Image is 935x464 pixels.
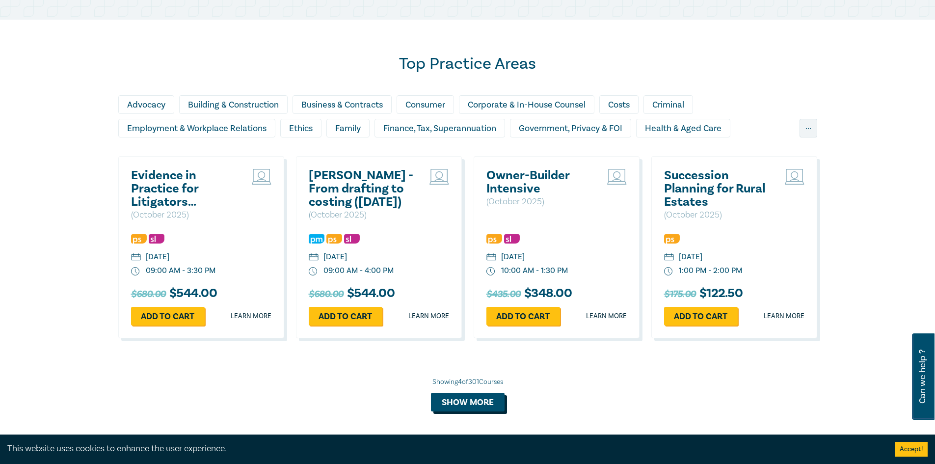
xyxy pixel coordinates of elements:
[309,234,324,244] img: Practice Management & Business Skills
[293,95,392,114] div: Business & Contracts
[374,119,505,137] div: Finance, Tax, Superannuation
[586,311,627,321] a: Learn more
[664,267,673,276] img: watch
[244,142,343,161] div: Intellectual Property
[347,142,485,161] div: Litigation & Dispute Resolution
[309,253,319,262] img: calendar
[118,54,817,74] h2: Top Practice Areas
[118,377,817,387] div: Showing 4 of 301 Courses
[895,442,928,457] button: Accept cookies
[490,142,545,161] div: Migration
[131,267,140,276] img: watch
[486,253,496,262] img: calendar
[326,119,370,137] div: Family
[785,169,804,185] img: Live Stream
[501,265,568,276] div: 10:00 AM - 1:30 PM
[118,142,240,161] div: Insolvency & Restructuring
[309,286,395,302] h3: $ 544.00
[664,286,743,302] h3: $ 122.50
[309,286,344,302] span: $680.00
[146,265,215,276] div: 09:00 AM - 3:30 PM
[486,267,495,276] img: watch
[131,286,166,302] span: $680.00
[323,265,394,276] div: 09:00 AM - 4:00 PM
[326,234,342,244] img: Professional Skills
[664,234,680,244] img: Professional Skills
[664,307,738,326] a: Add to cart
[309,267,318,276] img: watch
[146,251,169,263] div: [DATE]
[149,234,164,244] img: Substantive Law
[764,311,804,321] a: Learn more
[918,339,927,414] span: Can we help ?
[397,95,454,114] div: Consumer
[309,169,414,209] a: [PERSON_NAME] - From drafting to costing ([DATE])
[131,253,141,262] img: calendar
[323,251,347,263] div: [DATE]
[664,286,696,302] span: $175.00
[131,307,205,326] a: Add to cart
[429,169,449,185] img: Live Stream
[486,307,560,326] a: Add to cart
[607,169,627,185] img: Live Stream
[408,311,449,321] a: Learn more
[131,169,237,209] a: Evidence in Practice for Litigators ([DATE])
[504,234,520,244] img: Substantive Law
[344,234,360,244] img: Substantive Law
[7,442,880,455] div: This website uses cookies to enhance the user experience.
[501,251,525,263] div: [DATE]
[550,142,688,161] div: Personal Injury & Medico-Legal
[664,169,770,209] a: Succession Planning for Rural Estates
[309,307,382,326] a: Add to cart
[636,119,730,137] div: Health & Aged Care
[679,265,742,276] div: 1:00 PM - 2:00 PM
[664,253,674,262] img: calendar
[679,251,702,263] div: [DATE]
[486,169,592,195] a: Owner-Builder Intensive
[664,209,770,221] p: ( October 2025 )
[118,95,174,114] div: Advocacy
[800,119,817,137] div: ...
[486,195,592,208] p: ( October 2025 )
[510,119,631,137] div: Government, Privacy & FOI
[431,393,505,411] button: Show more
[599,95,639,114] div: Costs
[131,209,237,221] p: ( October 2025 )
[280,119,321,137] div: Ethics
[486,286,521,302] span: $435.00
[118,119,275,137] div: Employment & Workplace Relations
[252,169,271,185] img: Live Stream
[179,95,288,114] div: Building & Construction
[231,311,271,321] a: Learn more
[459,95,594,114] div: Corporate & In-House Counsel
[131,286,217,302] h3: $ 544.00
[131,234,147,244] img: Professional Skills
[309,209,414,221] p: ( October 2025 )
[486,234,502,244] img: Professional Skills
[486,286,572,302] h3: $ 348.00
[643,95,693,114] div: Criminal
